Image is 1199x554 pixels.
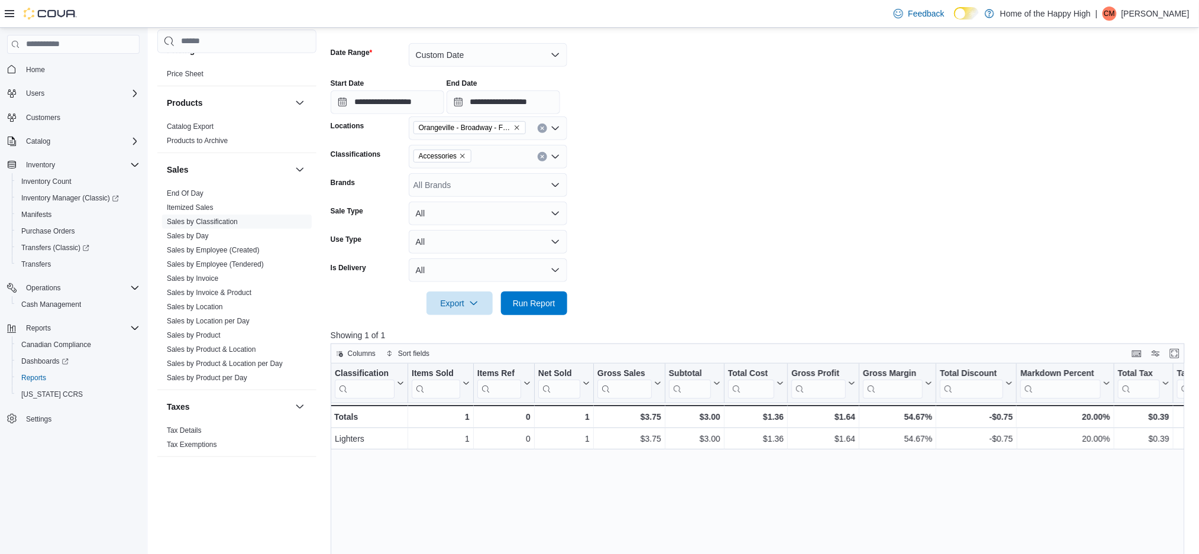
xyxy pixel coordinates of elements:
[12,223,144,239] button: Purchase Orders
[331,346,380,361] button: Columns
[17,257,140,271] span: Transfers
[12,206,144,223] button: Manifests
[21,62,140,77] span: Home
[167,203,214,212] a: Itemized Sales
[21,373,46,383] span: Reports
[167,274,218,283] span: Sales by Invoice
[26,283,61,293] span: Operations
[1020,432,1110,446] div: 20.00%
[167,302,223,312] span: Sales by Location
[908,8,944,20] span: Feedback
[21,357,69,366] span: Dashboards
[331,150,381,159] label: Classifications
[2,320,144,336] button: Reports
[434,291,486,315] span: Export
[1168,346,1182,361] button: Enter fullscreen
[1130,346,1144,361] button: Keyboard shortcuts
[26,160,55,170] span: Inventory
[1118,410,1169,424] div: $0.39
[167,260,264,268] a: Sales by Employee (Tendered)
[293,43,307,57] button: Pricing
[12,173,144,190] button: Inventory Count
[17,191,124,205] a: Inventory Manager (Classic)
[551,152,560,161] button: Open list of options
[167,401,290,413] button: Taxes
[477,368,531,398] button: Items Ref
[167,164,290,176] button: Sales
[167,289,251,297] a: Sales by Invoice & Product
[17,354,140,368] span: Dashboards
[157,119,316,153] div: Products
[2,133,144,150] button: Catalog
[335,368,404,398] button: Classification
[21,111,65,125] a: Customers
[501,291,567,315] button: Run Report
[21,300,81,309] span: Cash Management
[167,359,283,368] a: Sales by Product & Location per Day
[334,410,404,424] div: Totals
[863,432,932,446] div: 54.67%
[167,231,209,241] span: Sales by Day
[21,193,119,203] span: Inventory Manager (Classic)
[940,368,1013,398] button: Total Discount
[409,230,567,254] button: All
[21,340,91,349] span: Canadian Compliance
[331,235,361,244] label: Use Type
[17,297,86,312] a: Cash Management
[538,124,547,133] button: Clear input
[597,368,652,398] div: Gross Sales
[21,281,66,295] button: Operations
[167,218,238,226] a: Sales by Classification
[167,426,202,435] span: Tax Details
[167,374,247,382] a: Sales by Product per Day
[167,373,247,383] span: Sales by Product per Day
[1118,368,1169,398] button: Total Tax
[157,423,316,456] div: Taxes
[21,226,75,236] span: Purchase Orders
[26,414,51,424] span: Settings
[477,368,521,379] div: Items Ref
[2,109,144,126] button: Customers
[167,217,238,226] span: Sales by Classification
[863,410,932,424] div: 54.67%
[21,281,140,295] span: Operations
[551,124,560,133] button: Open list of options
[728,410,784,424] div: $1.36
[331,263,366,273] label: Is Delivery
[12,190,144,206] a: Inventory Manager (Classic)
[1104,7,1116,21] span: CM
[167,246,260,254] a: Sales by Employee (Created)
[17,338,96,352] a: Canadian Compliance
[791,410,855,424] div: $1.64
[513,297,555,309] span: Run Report
[21,177,72,186] span: Inventory Count
[2,410,144,427] button: Settings
[419,150,457,162] span: Accessories
[12,239,144,256] a: Transfers (Classic)
[419,122,511,134] span: Orangeville - Broadway - Fire & Flower
[538,410,590,424] div: 1
[12,296,144,313] button: Cash Management
[167,122,214,131] span: Catalog Export
[167,245,260,255] span: Sales by Employee (Created)
[412,432,470,446] div: 1
[889,2,949,25] a: Feedback
[293,163,307,177] button: Sales
[335,368,395,379] div: Classification
[597,368,652,379] div: Gross Sales
[954,7,979,20] input: Dark Mode
[1020,368,1100,398] div: Markdown Percent
[863,368,932,398] button: Gross Margin
[21,110,140,125] span: Customers
[1118,368,1160,379] div: Total Tax
[477,432,531,446] div: 0
[17,354,73,368] a: Dashboards
[1020,410,1110,424] div: 20.00%
[21,86,49,101] button: Users
[167,137,228,145] a: Products to Archive
[1095,7,1098,21] p: |
[26,113,60,122] span: Customers
[413,150,472,163] span: Accessories
[26,89,44,98] span: Users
